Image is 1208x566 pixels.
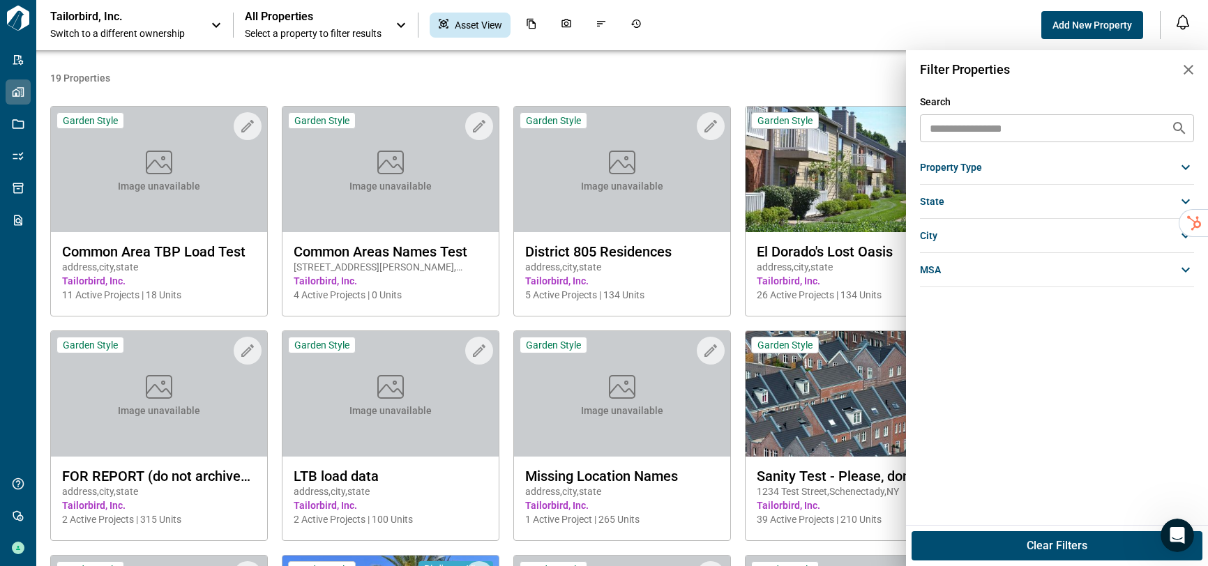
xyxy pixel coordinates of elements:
span: city [920,229,937,243]
span: Search [920,96,951,107]
span: msa [920,263,941,277]
span: property type [920,160,982,174]
iframe: Intercom live chat [1161,519,1194,552]
span: state [920,194,944,208]
span: Clear Filters [1027,539,1087,553]
button: Open [1170,118,1189,138]
span: Filter Properties [920,63,1010,77]
button: Clear Filters [912,531,1202,560]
